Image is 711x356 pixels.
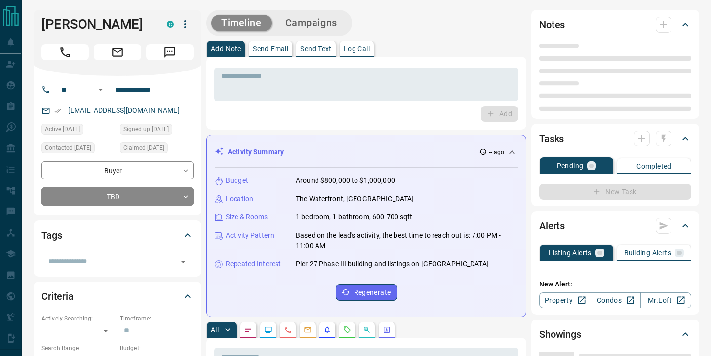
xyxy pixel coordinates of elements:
[276,15,347,31] button: Campaigns
[120,344,194,353] p: Budget:
[539,131,564,146] h2: Tasks
[539,17,565,33] h2: Notes
[211,45,241,52] p: Add Note
[228,147,284,157] p: Activity Summary
[264,326,272,334] svg: Lead Browsing Activity
[41,314,115,323] p: Actively Searching:
[68,107,180,114] a: [EMAIL_ADDRESS][DOMAIN_NAME]
[41,142,115,156] div: Sun Jul 27 2025
[640,292,691,308] a: Mr.Loft
[539,218,565,234] h2: Alerts
[296,230,518,251] p: Based on the lead's activity, the best time to reach out is: 7:00 PM - 11:00 AM
[41,124,115,138] div: Thu Jul 24 2025
[489,148,504,157] p: -- ago
[41,16,152,32] h1: [PERSON_NAME]
[296,176,395,186] p: Around $800,000 to $1,000,000
[226,212,268,222] p: Size & Rooms
[539,214,691,238] div: Alerts
[344,45,370,52] p: Log Call
[211,326,219,333] p: All
[215,143,518,161] div: Activity Summary-- ago
[296,259,489,269] p: Pier 27 Phase III building and listings on [GEOGRAPHIC_DATA]
[41,227,62,243] h2: Tags
[296,194,414,204] p: The Waterfront, [GEOGRAPHIC_DATA]
[539,292,590,308] a: Property
[123,143,164,153] span: Claimed [DATE]
[146,44,194,60] span: Message
[624,249,671,256] p: Building Alerts
[383,326,391,334] svg: Agent Actions
[304,326,312,334] svg: Emails
[211,15,272,31] button: Timeline
[120,314,194,323] p: Timeframe:
[590,292,640,308] a: Condos
[41,44,89,60] span: Call
[636,163,671,170] p: Completed
[45,124,80,134] span: Active [DATE]
[94,44,141,60] span: Email
[41,285,194,308] div: Criteria
[226,176,248,186] p: Budget
[343,326,351,334] svg: Requests
[549,249,592,256] p: Listing Alerts
[226,230,274,241] p: Activity Pattern
[300,45,332,52] p: Send Text
[41,344,115,353] p: Search Range:
[45,143,91,153] span: Contacted [DATE]
[557,162,584,169] p: Pending
[539,279,691,289] p: New Alert:
[226,259,281,269] p: Repeated Interest
[176,255,190,269] button: Open
[41,187,194,206] div: TBD
[167,21,174,28] div: condos.ca
[539,13,691,36] div: Notes
[363,326,371,334] svg: Opportunities
[41,288,74,304] h2: Criteria
[323,326,331,334] svg: Listing Alerts
[41,223,194,247] div: Tags
[284,326,292,334] svg: Calls
[123,124,169,134] span: Signed up [DATE]
[253,45,288,52] p: Send Email
[539,127,691,150] div: Tasks
[226,194,253,204] p: Location
[95,84,107,96] button: Open
[120,124,194,138] div: Sat Apr 19 2025
[336,284,397,301] button: Regenerate
[539,326,581,342] h2: Showings
[539,322,691,346] div: Showings
[244,326,252,334] svg: Notes
[296,212,413,222] p: 1 bedroom, 1 bathroom, 600-700 sqft
[120,142,194,156] div: Sat Apr 19 2025
[41,161,194,179] div: Buyer
[54,107,61,114] svg: Email Verified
